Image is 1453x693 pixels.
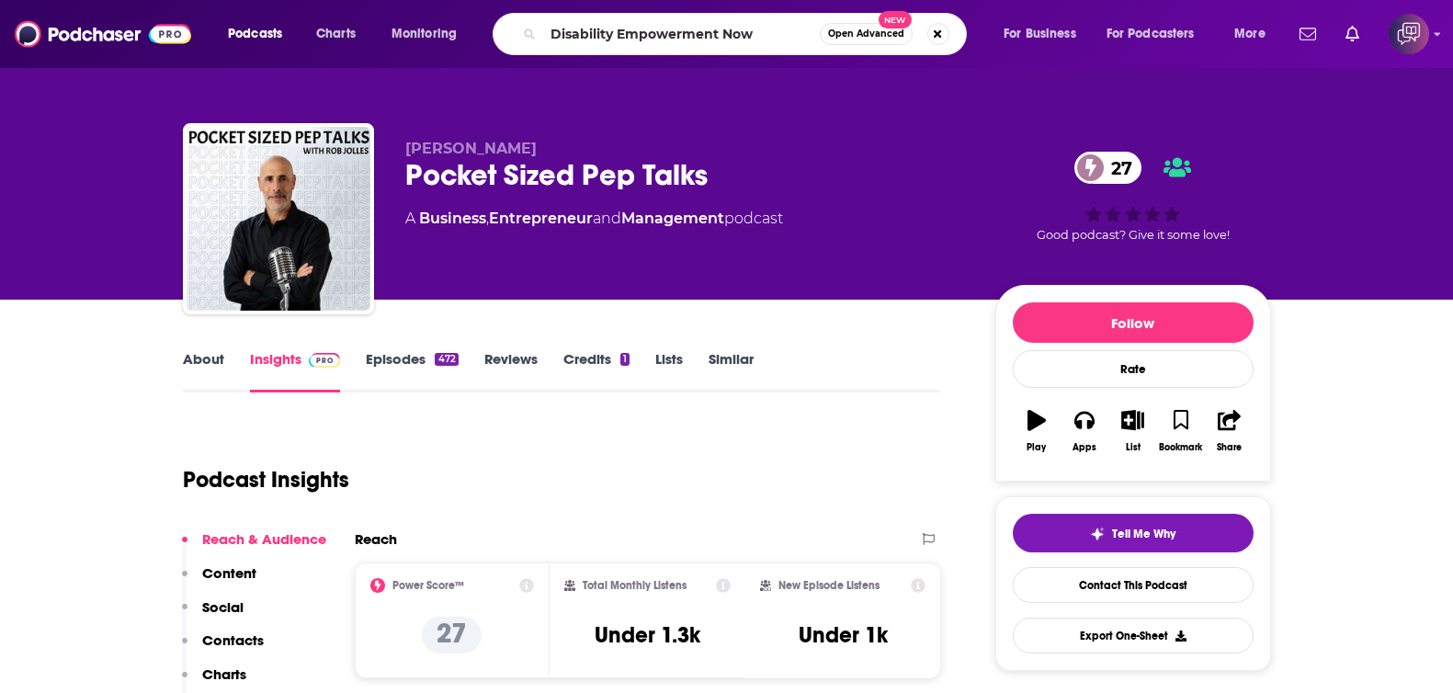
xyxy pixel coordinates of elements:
button: Play [1013,398,1061,464]
img: Pocket Sized Pep Talks [187,127,370,311]
button: Show profile menu [1389,14,1429,54]
span: and [593,210,621,227]
p: Reach & Audience [202,530,326,548]
button: open menu [1095,19,1221,49]
p: 27 [422,617,482,653]
div: Apps [1073,442,1096,453]
span: New [879,11,912,28]
button: open menu [215,19,306,49]
a: Show notifications dropdown [1292,18,1323,50]
button: Content [182,564,256,598]
img: Podchaser Pro [309,353,341,368]
button: open menu [1221,19,1288,49]
a: Credits1 [563,350,630,392]
span: Podcasts [228,21,282,47]
div: Play [1027,442,1046,453]
div: Share [1217,442,1242,453]
div: 27Good podcast? Give it some love! [995,140,1271,254]
a: Charts [304,19,367,49]
h2: New Episode Listens [778,579,880,592]
span: Monitoring [392,21,457,47]
div: Rate [1013,350,1254,388]
button: open menu [991,19,1099,49]
p: Social [202,598,244,616]
img: User Profile [1389,14,1429,54]
input: Search podcasts, credits, & more... [543,19,820,49]
div: Bookmark [1159,442,1202,453]
h3: Under 1k [799,621,888,649]
a: Contact This Podcast [1013,567,1254,603]
a: Similar [709,350,754,392]
a: Show notifications dropdown [1338,18,1367,50]
h2: Total Monthly Listens [583,579,687,592]
button: Reach & Audience [182,530,326,564]
img: Podchaser - Follow, Share and Rate Podcasts [15,17,191,51]
img: tell me why sparkle [1090,527,1105,541]
h1: Podcast Insights [183,466,349,494]
a: InsightsPodchaser Pro [250,350,341,392]
span: More [1234,21,1266,47]
span: Good podcast? Give it some love! [1037,228,1230,242]
button: Share [1205,398,1253,464]
span: , [486,210,489,227]
span: Open Advanced [828,29,904,39]
a: Business [419,210,486,227]
div: 1 [620,353,630,366]
span: Logged in as corioliscompany [1389,14,1429,54]
div: Search podcasts, credits, & more... [510,13,984,55]
button: tell me why sparkleTell Me Why [1013,514,1254,552]
a: Episodes472 [366,350,458,392]
button: Open AdvancedNew [820,23,913,45]
button: Bookmark [1157,398,1205,464]
a: Entrepreneur [489,210,593,227]
button: Follow [1013,302,1254,343]
button: Apps [1061,398,1108,464]
span: For Business [1004,21,1076,47]
a: Management [621,210,724,227]
p: Contacts [202,631,264,649]
h3: Under 1.3k [595,621,700,649]
span: 27 [1093,152,1141,184]
button: List [1108,398,1156,464]
span: For Podcasters [1107,21,1195,47]
button: Export One-Sheet [1013,618,1254,653]
button: Social [182,598,244,632]
div: List [1126,442,1141,453]
div: A podcast [405,208,783,230]
a: Reviews [484,350,538,392]
h2: Power Score™ [392,579,464,592]
a: Lists [655,350,683,392]
span: Charts [316,21,356,47]
p: Charts [202,665,246,683]
a: 27 [1074,152,1141,184]
a: About [183,350,224,392]
span: Tell Me Why [1112,527,1175,541]
h2: Reach [355,530,397,548]
span: [PERSON_NAME] [405,140,537,157]
div: 472 [435,353,458,366]
button: open menu [379,19,481,49]
p: Content [202,564,256,582]
button: Contacts [182,631,264,665]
